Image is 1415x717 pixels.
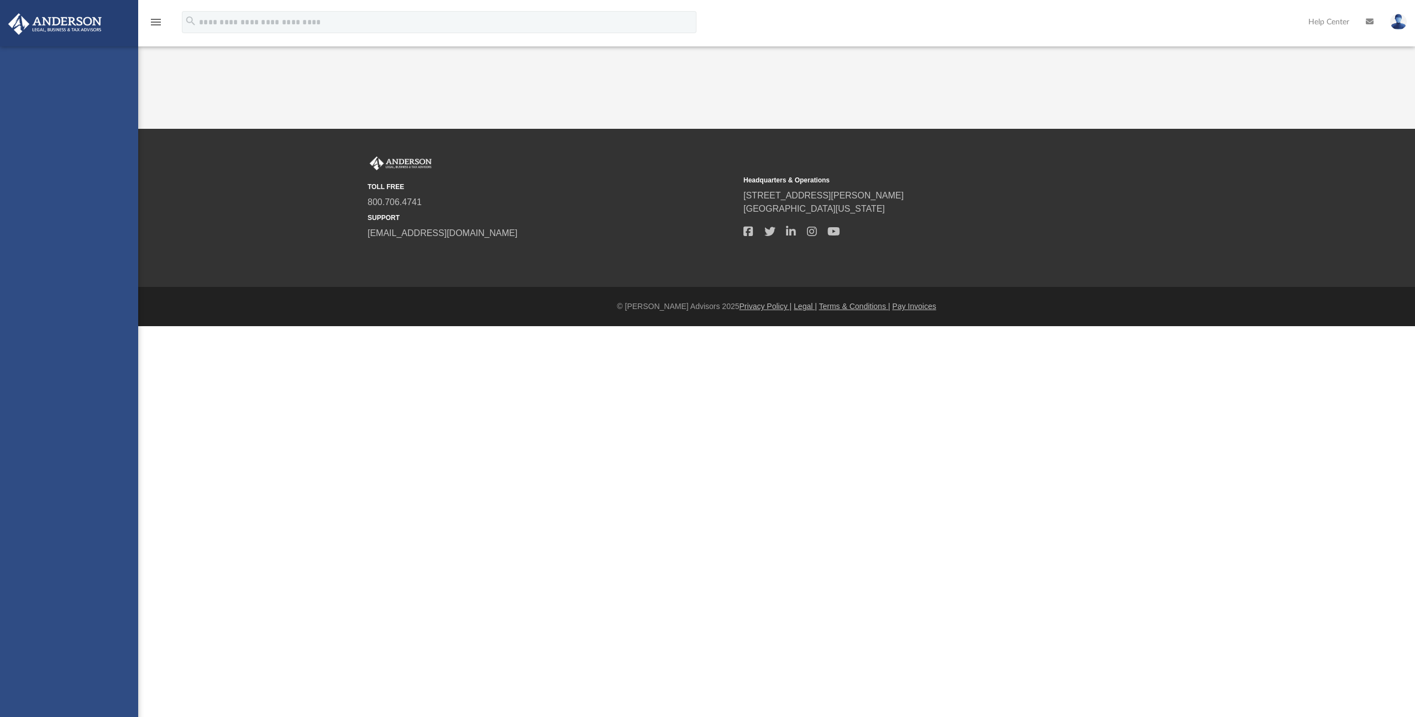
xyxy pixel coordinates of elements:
[185,15,197,27] i: search
[740,302,792,311] a: Privacy Policy |
[794,302,817,311] a: Legal |
[368,228,517,238] a: [EMAIL_ADDRESS][DOMAIN_NAME]
[5,13,105,35] img: Anderson Advisors Platinum Portal
[138,301,1415,312] div: © [PERSON_NAME] Advisors 2025
[819,302,890,311] a: Terms & Conditions |
[743,175,1112,185] small: Headquarters & Operations
[892,302,936,311] a: Pay Invoices
[368,197,422,207] a: 800.706.4741
[149,15,163,29] i: menu
[743,191,904,200] a: [STREET_ADDRESS][PERSON_NAME]
[368,156,434,171] img: Anderson Advisors Platinum Portal
[1390,14,1407,30] img: User Pic
[149,21,163,29] a: menu
[368,213,736,223] small: SUPPORT
[368,182,736,192] small: TOLL FREE
[743,204,885,213] a: [GEOGRAPHIC_DATA][US_STATE]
